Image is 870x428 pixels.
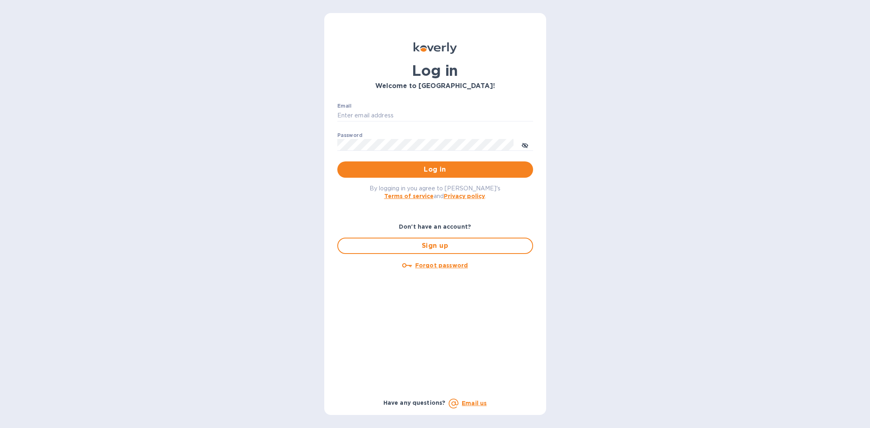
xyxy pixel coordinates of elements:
[344,165,527,174] span: Log in
[414,42,457,54] img: Koverly
[337,62,533,79] h1: Log in
[337,161,533,178] button: Log in
[345,241,526,251] span: Sign up
[462,400,487,406] a: Email us
[337,133,362,138] label: Password
[384,193,434,199] a: Terms of service
[337,238,533,254] button: Sign up
[337,110,533,122] input: Enter email address
[337,82,533,90] h3: Welcome to [GEOGRAPHIC_DATA]!
[370,185,500,199] span: By logging in you agree to [PERSON_NAME]'s and .
[415,262,468,269] u: Forgot password
[444,193,485,199] a: Privacy policy
[517,137,533,153] button: toggle password visibility
[383,399,446,406] b: Have any questions?
[337,104,352,108] label: Email
[399,223,471,230] b: Don't have an account?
